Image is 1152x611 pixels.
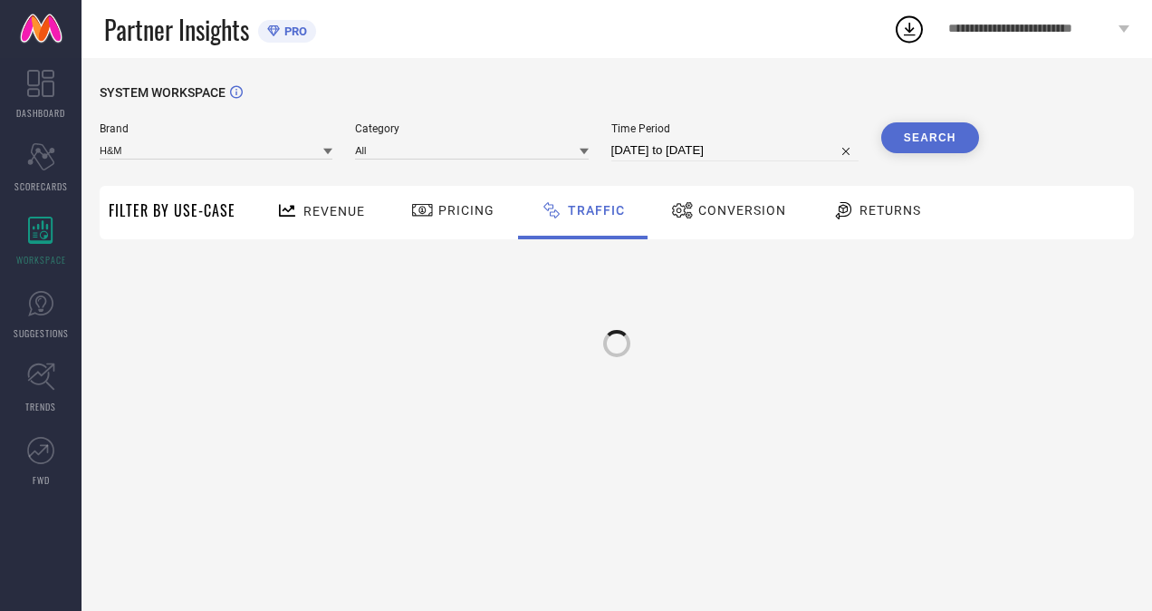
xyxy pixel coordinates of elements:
[893,13,926,45] div: Open download list
[881,122,979,153] button: Search
[16,106,65,120] span: DASHBOARD
[104,11,249,48] span: Partner Insights
[859,203,921,218] span: Returns
[355,122,588,135] span: Category
[14,326,69,340] span: SUGGESTIONS
[611,140,859,161] input: Select time period
[100,85,226,100] span: SYSTEM WORKSPACE
[16,253,66,267] span: WORKSPACE
[698,203,786,218] span: Conversion
[611,122,859,135] span: Time Period
[109,199,235,221] span: Filter By Use-Case
[303,204,365,218] span: Revenue
[280,24,307,38] span: PRO
[438,203,494,218] span: Pricing
[14,179,68,193] span: SCORECARDS
[33,473,50,487] span: FWD
[100,122,332,135] span: Brand
[568,203,625,218] span: Traffic
[25,400,56,413] span: TRENDS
